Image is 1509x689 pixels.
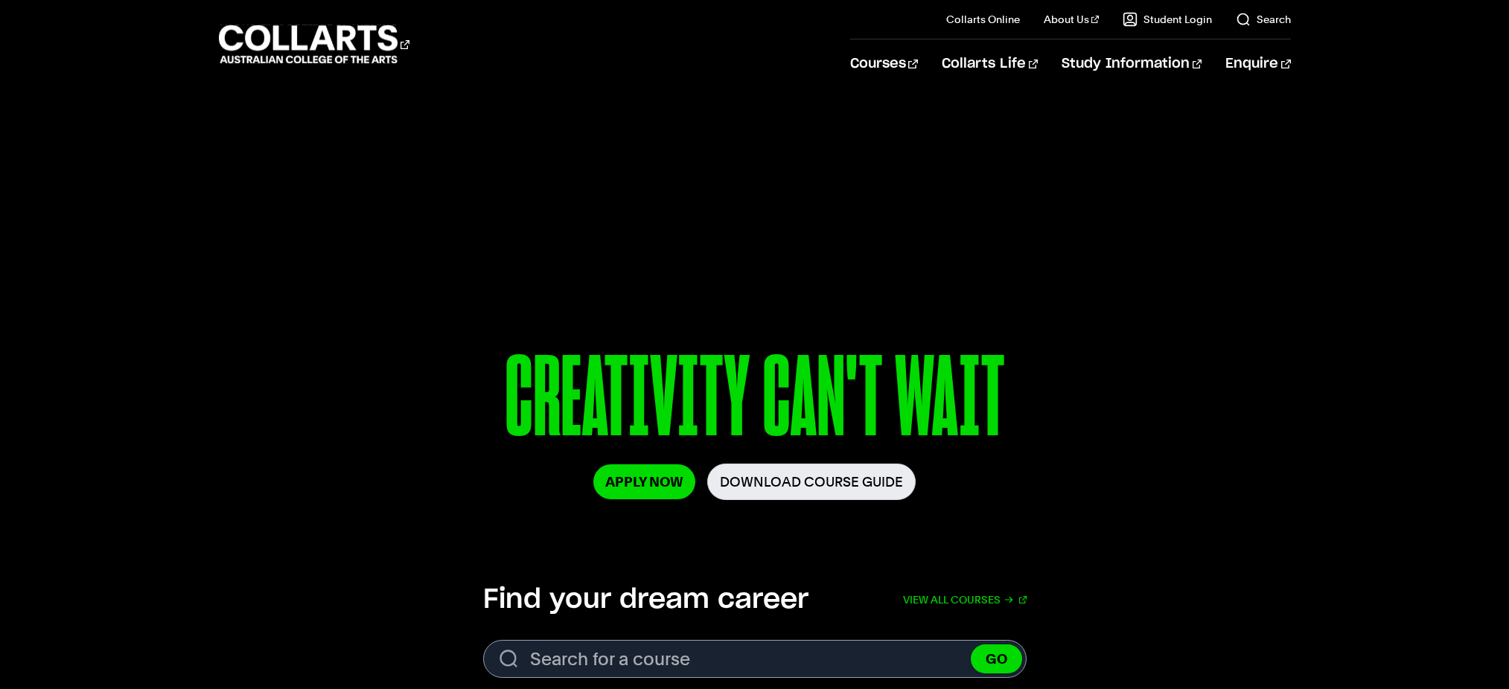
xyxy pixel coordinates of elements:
[483,640,1027,678] form: Search
[1123,12,1212,27] a: Student Login
[1225,39,1290,89] a: Enquire
[347,341,1162,464] p: CREATIVITY CAN'T WAIT
[593,464,695,499] a: Apply Now
[219,23,409,65] div: Go to homepage
[1062,39,1202,89] a: Study Information
[1044,12,1099,27] a: About Us
[483,640,1027,678] input: Search for a course
[942,39,1038,89] a: Collarts Life
[483,583,808,616] h2: Find your dream career
[946,12,1020,27] a: Collarts Online
[971,644,1022,673] button: GO
[707,464,916,500] a: Download Course Guide
[1236,12,1291,27] a: Search
[850,39,918,89] a: Courses
[903,583,1027,616] a: View all courses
